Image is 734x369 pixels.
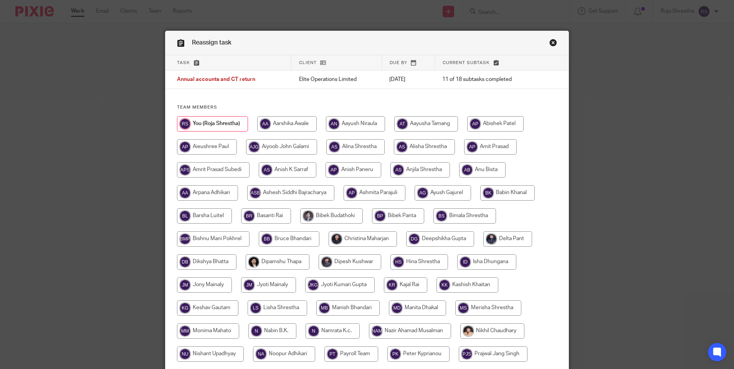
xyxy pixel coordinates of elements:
span: Reassign task [192,40,231,46]
p: Elite Operations Limited [299,76,374,83]
span: Current subtask [443,61,490,65]
span: Client [299,61,317,65]
a: Close this dialog window [549,39,557,49]
td: 11 of 18 subtasks completed [435,71,540,89]
span: Due by [390,61,407,65]
span: Annual accounts and CT return [177,77,255,82]
span: Task [177,61,190,65]
p: [DATE] [389,76,427,83]
h4: Team members [177,104,557,110]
